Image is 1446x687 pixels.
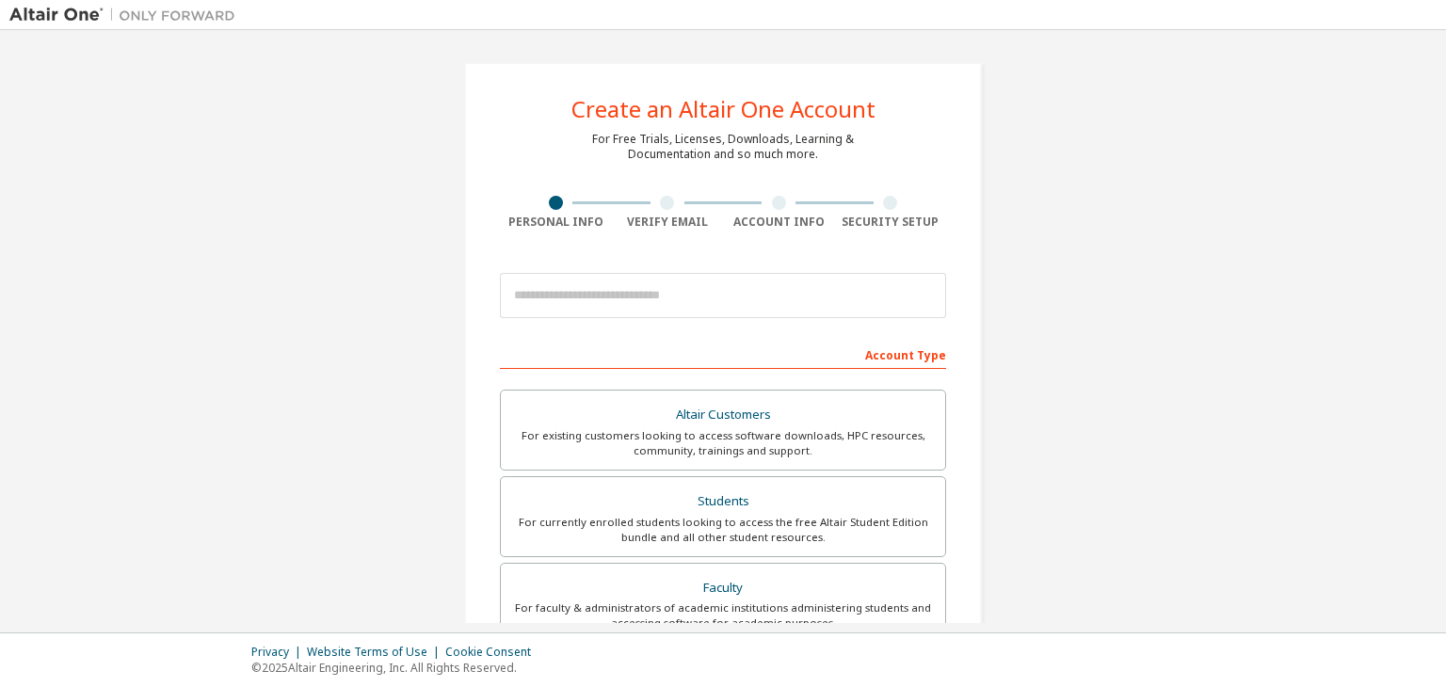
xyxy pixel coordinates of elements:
div: For faculty & administrators of academic institutions administering students and accessing softwa... [512,600,934,631]
div: Security Setup [835,215,947,230]
div: Create an Altair One Account [571,98,876,120]
div: Verify Email [612,215,724,230]
div: For Free Trials, Licenses, Downloads, Learning & Documentation and so much more. [592,132,854,162]
div: Privacy [251,645,307,660]
div: Students [512,488,934,515]
div: For currently enrolled students looking to access the free Altair Student Edition bundle and all ... [512,515,934,545]
div: For existing customers looking to access software downloads, HPC resources, community, trainings ... [512,428,934,458]
img: Altair One [9,6,245,24]
div: Altair Customers [512,402,934,428]
div: Faculty [512,575,934,601]
div: Cookie Consent [445,645,542,660]
div: Website Terms of Use [307,645,445,660]
div: Personal Info [500,215,612,230]
div: Account Type [500,339,946,369]
p: © 2025 Altair Engineering, Inc. All Rights Reserved. [251,660,542,676]
div: Account Info [723,215,835,230]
